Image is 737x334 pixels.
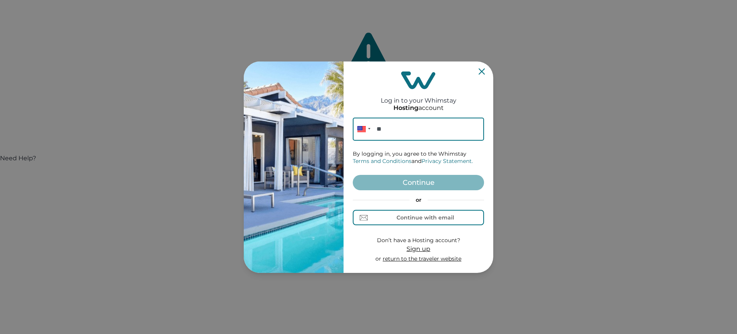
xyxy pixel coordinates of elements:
[401,71,436,89] img: login-logo
[381,89,456,104] h2: Log in to your Whimstay
[353,175,484,190] button: Continue
[244,61,344,273] img: auth-banner
[393,104,444,112] p: account
[353,196,484,204] p: or
[353,210,484,225] button: Continue with email
[397,214,454,221] div: Continue with email
[375,255,461,263] p: or
[479,68,485,75] button: Close
[407,245,430,253] span: Sign up
[393,104,418,112] p: Hosting
[383,255,461,262] a: return to the traveler website
[353,150,484,165] p: By logging in, you agree to the Whimstay and
[375,237,461,244] p: Don’t have a Hosting account?
[353,158,411,165] a: Terms and Conditions
[353,118,373,141] div: United States: + 1
[421,158,473,165] a: Privacy Statement.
